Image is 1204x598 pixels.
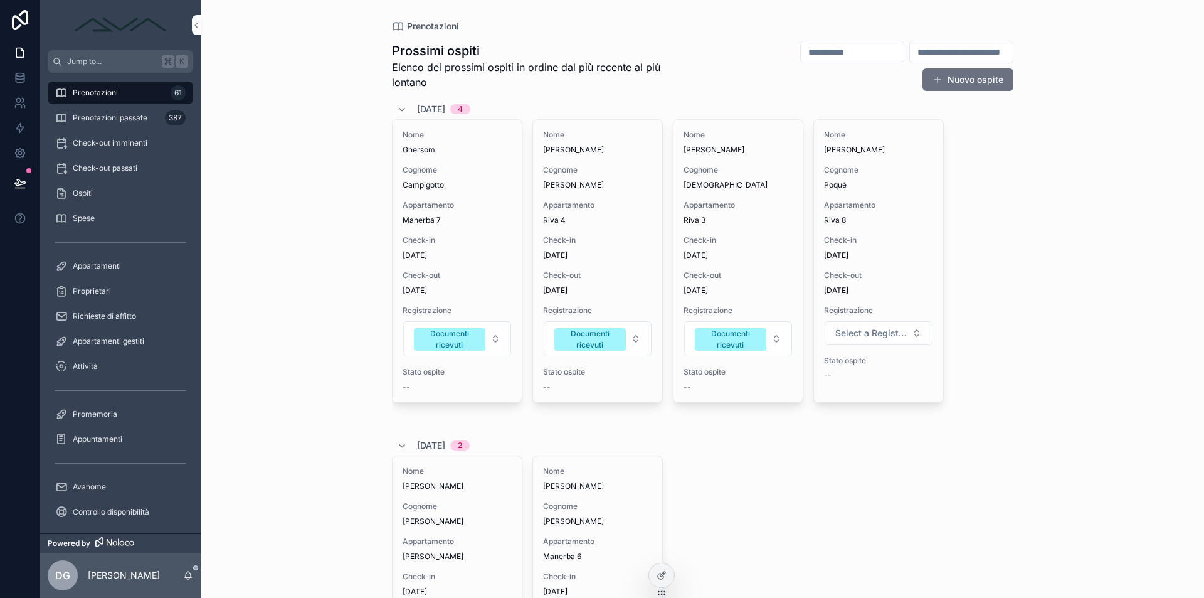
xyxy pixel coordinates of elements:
[673,119,803,403] a: Nome[PERSON_NAME]Cognome[DEMOGRAPHIC_DATA]AppartamentoRiva 3Check-in[DATE]Check-out[DATE]Registra...
[824,371,832,381] span: --
[684,145,793,155] span: [PERSON_NAME]
[73,88,118,98] span: Prenotazioni
[48,305,193,328] a: Richieste di affitto
[48,255,193,277] a: Appartamenti
[73,163,137,173] span: Check-out passati
[403,572,512,582] span: Check-in
[48,50,193,73] button: Jump to...K
[403,466,512,476] span: Nome
[543,501,652,511] span: Cognome
[73,188,93,198] span: Ospiti
[684,321,792,356] button: Select Button
[824,250,933,260] span: [DATE]
[48,355,193,378] a: Attività
[403,516,512,526] span: [PERSON_NAME]
[73,286,111,296] span: Proprietari
[48,330,193,353] a: Appartamenti gestiti
[543,250,652,260] span: [DATE]
[824,165,933,175] span: Cognome
[70,15,171,35] img: App logo
[543,145,652,155] span: [PERSON_NAME]
[73,138,147,148] span: Check-out imminenti
[684,382,691,392] span: --
[392,42,697,60] h1: Prossimi ospiti
[543,481,652,491] span: [PERSON_NAME]
[543,165,652,175] span: Cognome
[543,587,652,597] span: [DATE]
[684,286,793,296] span: [DATE]
[684,130,793,140] span: Nome
[543,367,652,377] span: Stato ospite
[48,82,193,104] a: Prenotazioni61
[922,68,1013,91] button: Nuovo ospite
[403,286,512,296] span: [DATE]
[403,382,410,392] span: --
[403,481,512,491] span: [PERSON_NAME]
[824,130,933,140] span: Nome
[825,321,932,345] button: Select Button
[543,235,652,245] span: Check-in
[73,434,122,444] span: Appuntamenti
[544,321,652,356] button: Select Button
[543,382,551,392] span: --
[171,85,186,100] div: 61
[67,56,157,67] span: Jump to...
[48,501,193,523] a: Controllo disponibilità
[543,306,652,316] span: Registrazione
[403,367,512,377] span: Stato ospite
[417,103,445,115] span: [DATE]
[702,328,759,351] div: Documenti ricevuti
[73,507,149,517] span: Controllo disponibilità
[458,104,463,114] div: 4
[48,132,193,154] a: Check-out imminenti
[48,280,193,302] a: Proprietari
[403,145,512,155] span: Ghersom
[48,207,193,230] a: Spese
[684,235,793,245] span: Check-in
[40,73,201,533] div: scrollable content
[403,501,512,511] span: Cognome
[824,145,933,155] span: [PERSON_NAME]
[48,428,193,451] a: Appuntamenti
[684,306,793,316] span: Registrazione
[403,130,512,140] span: Nome
[403,165,512,175] span: Cognome
[543,286,652,296] span: [DATE]
[73,336,144,346] span: Appartamenti gestiti
[835,327,907,339] span: Select a Registrazione
[403,215,512,225] span: Manerba 7
[543,200,652,210] span: Appartamento
[421,328,478,351] div: Documenti ricevuti
[543,572,652,582] span: Check-in
[403,552,512,562] span: [PERSON_NAME]
[48,403,193,425] a: Promemoria
[407,20,459,33] span: Prenotazioni
[392,119,522,403] a: NomeGhersomCognomeCampigottoAppartamentoManerba 7Check-in[DATE]Check-out[DATE]RegistrazioneSelect...
[824,286,933,296] span: [DATE]
[48,157,193,179] a: Check-out passati
[73,409,117,419] span: Promemoria
[165,110,186,125] div: 387
[824,356,933,366] span: Stato ospite
[414,327,485,351] button: Unselect DOCUMENTI_RICEVUTI
[695,327,766,351] button: Unselect DOCUMENTI_RICEVUTI
[48,182,193,205] a: Ospiti
[543,270,652,280] span: Check-out
[824,180,933,190] span: Poqué
[543,215,652,225] span: Riva 4
[824,306,933,316] span: Registrazione
[73,113,147,123] span: Prenotazioni passate
[684,165,793,175] span: Cognome
[73,311,136,321] span: Richieste di affitto
[543,466,652,476] span: Nome
[417,439,445,452] span: [DATE]
[824,235,933,245] span: Check-in
[543,537,652,547] span: Appartamento
[55,568,70,583] span: DG
[48,476,193,498] a: Avahome
[543,552,652,562] span: Manerba 6
[543,516,652,526] span: [PERSON_NAME]
[73,482,106,492] span: Avahome
[403,587,512,597] span: [DATE]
